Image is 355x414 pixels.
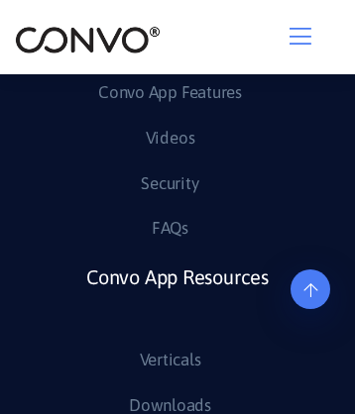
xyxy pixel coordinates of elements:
a: Security [141,168,198,200]
a: Convo App Features [98,77,242,109]
a: Videos [146,123,195,155]
img: logo_2.png [15,25,161,55]
a: Convo App Resources [86,259,269,345]
a: FAQs [152,213,188,245]
a: Verticals [140,345,201,376]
